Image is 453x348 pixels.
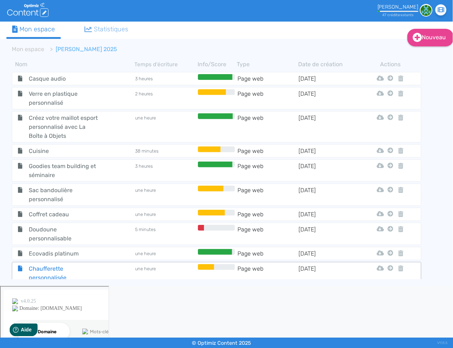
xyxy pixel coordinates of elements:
[23,89,104,107] span: Verre en plastique personnalisé
[23,210,104,219] span: Coffret cadeau
[135,146,196,155] td: 38 minutes
[12,60,135,69] th: Nom
[37,6,47,12] span: Aide
[135,210,196,219] td: une heure
[237,186,298,204] td: Page web
[298,113,360,140] td: [DATE]
[89,42,110,47] div: Mots-clés
[11,12,17,17] img: logo_orange.svg
[298,89,360,107] td: [DATE]
[135,74,196,83] td: 3 heures
[82,42,87,48] img: tab_keywords_by_traffic_grey.svg
[398,13,399,17] span: s
[237,89,298,107] td: Page web
[23,113,104,140] span: Créez votre maillot esport personnalisé avec La Boîte à Objets
[438,338,448,348] div: V1.13.5
[298,162,360,180] td: [DATE]
[23,225,104,243] span: Doudoune personnalisable
[6,22,61,39] a: Mon espace
[420,4,433,17] img: 1e30b6080cd60945577255910d948632
[298,146,360,155] td: [DATE]
[135,113,196,140] td: une heure
[20,12,35,17] div: v 4.0.25
[135,264,196,282] td: une heure
[192,340,251,346] small: © Optimiz Content 2025
[237,146,298,155] td: Page web
[6,41,366,58] nav: breadcrumb
[79,22,134,37] a: Statistiques
[237,162,298,180] td: Page web
[135,162,196,180] td: 3 heures
[12,46,45,53] a: Mon espace
[237,113,298,140] td: Page web
[11,19,17,24] img: website_grey.svg
[23,186,104,204] span: Sac bandoulière personnalisé
[378,4,419,10] div: [PERSON_NAME]
[12,24,55,34] div: Mon espace
[237,264,298,282] td: Page web
[23,264,104,282] span: Chaufferette personnalisée
[37,42,55,47] div: Domaine
[23,74,104,83] span: Casque audio
[237,225,298,243] td: Page web
[19,19,81,24] div: Domaine: [DOMAIN_NAME]
[237,74,298,83] td: Page web
[29,42,35,48] img: tab_domain_overview_orange.svg
[386,60,395,69] th: Actions
[383,13,414,17] small: 47 crédit restant
[298,186,360,204] td: [DATE]
[298,210,360,219] td: [DATE]
[135,186,196,204] td: une heure
[23,162,104,180] span: Goodies team building et séminaire
[135,89,196,107] td: 2 heures
[298,74,360,83] td: [DATE]
[298,225,360,243] td: [DATE]
[23,146,104,155] span: Cuisine
[298,249,360,258] td: [DATE]
[84,24,128,34] div: Statistiques
[237,249,298,258] td: Page web
[135,225,196,243] td: 5 minutes
[237,210,298,219] td: Page web
[45,45,117,54] li: [PERSON_NAME] 2025
[23,249,104,258] span: Ecovadis platinum
[196,60,237,69] th: Info/Score
[412,13,414,17] span: s
[135,60,196,69] th: Temps d'écriture
[135,249,196,258] td: une heure
[237,60,299,69] th: Type
[298,264,360,282] td: [DATE]
[299,60,360,69] th: Date de création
